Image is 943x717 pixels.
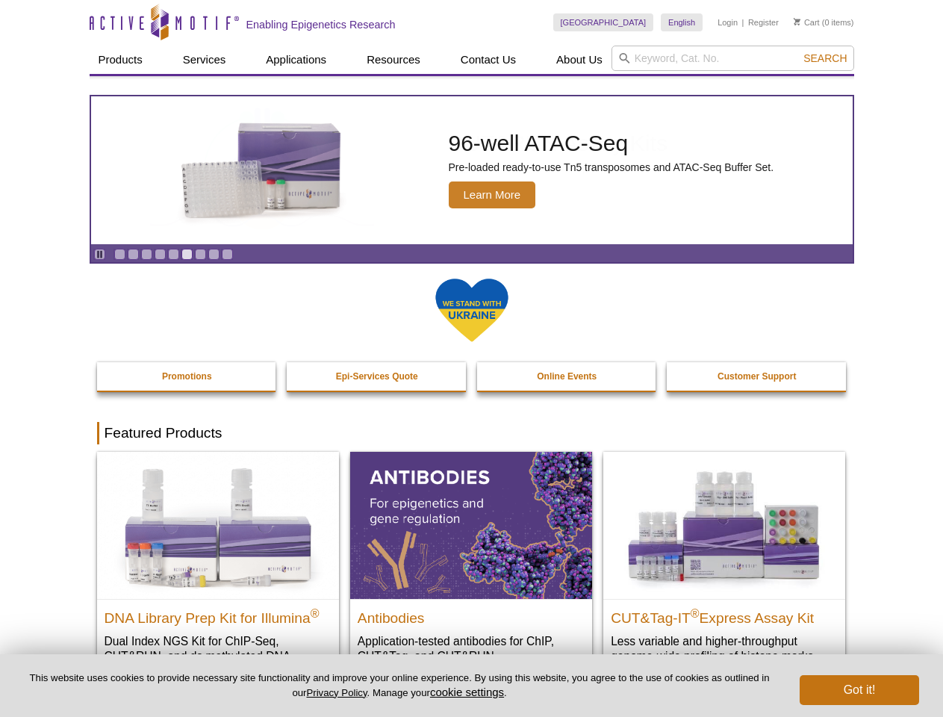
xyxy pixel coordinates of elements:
[603,452,845,678] a: CUT&Tag-IT® Express Assay Kit CUT&Tag-IT®Express Assay Kit Less variable and higher-throughput ge...
[803,52,847,64] span: Search
[257,46,335,74] a: Applications
[24,671,775,700] p: This website uses cookies to provide necessary site functionality and improve your online experie...
[155,249,166,260] a: Go to slide 4
[350,452,592,598] img: All Antibodies
[718,371,796,382] strong: Customer Support
[661,13,703,31] a: English
[105,603,332,626] h2: DNA Library Prep Kit for Illumina
[748,17,779,28] a: Register
[358,603,585,626] h2: Antibodies
[90,46,152,74] a: Products
[162,371,212,382] strong: Promotions
[181,249,193,260] a: Go to slide 6
[611,603,838,626] h2: CUT&Tag-IT Express Assay Kit
[174,46,235,74] a: Services
[97,362,278,391] a: Promotions
[611,633,838,664] p: Less variable and higher-throughput genome-wide profiling of histone marks​.
[94,249,105,260] a: Toggle autoplay
[336,371,418,382] strong: Epi-Services Quote
[311,606,320,619] sup: ®
[794,13,854,31] li: (0 items)
[477,362,658,391] a: Online Events
[667,362,847,391] a: Customer Support
[718,17,738,28] a: Login
[97,422,847,444] h2: Featured Products
[691,606,700,619] sup: ®
[800,675,919,705] button: Got it!
[452,46,525,74] a: Contact Us
[105,633,332,679] p: Dual Index NGS Kit for ChIP-Seq, CUT&RUN, and ds methylated DNA assays.
[114,249,125,260] a: Go to slide 1
[97,452,339,693] a: DNA Library Prep Kit for Illumina DNA Library Prep Kit for Illumina® Dual Index NGS Kit for ChIP-...
[306,687,367,698] a: Privacy Policy
[794,18,800,25] img: Your Cart
[358,46,429,74] a: Resources
[742,13,744,31] li: |
[97,452,339,598] img: DNA Library Prep Kit for Illumina
[246,18,396,31] h2: Enabling Epigenetics Research
[358,633,585,664] p: Application-tested antibodies for ChIP, CUT&Tag, and CUT&RUN.
[537,371,597,382] strong: Online Events
[141,249,152,260] a: Go to slide 3
[611,46,854,71] input: Keyword, Cat. No.
[128,249,139,260] a: Go to slide 2
[799,52,851,65] button: Search
[794,17,820,28] a: Cart
[350,452,592,678] a: All Antibodies Antibodies Application-tested antibodies for ChIP, CUT&Tag, and CUT&RUN.
[435,277,509,344] img: We Stand With Ukraine
[222,249,233,260] a: Go to slide 9
[430,686,504,698] button: cookie settings
[553,13,654,31] a: [GEOGRAPHIC_DATA]
[603,452,845,598] img: CUT&Tag-IT® Express Assay Kit
[195,249,206,260] a: Go to slide 7
[287,362,467,391] a: Epi-Services Quote
[208,249,220,260] a: Go to slide 8
[168,249,179,260] a: Go to slide 5
[547,46,611,74] a: About Us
